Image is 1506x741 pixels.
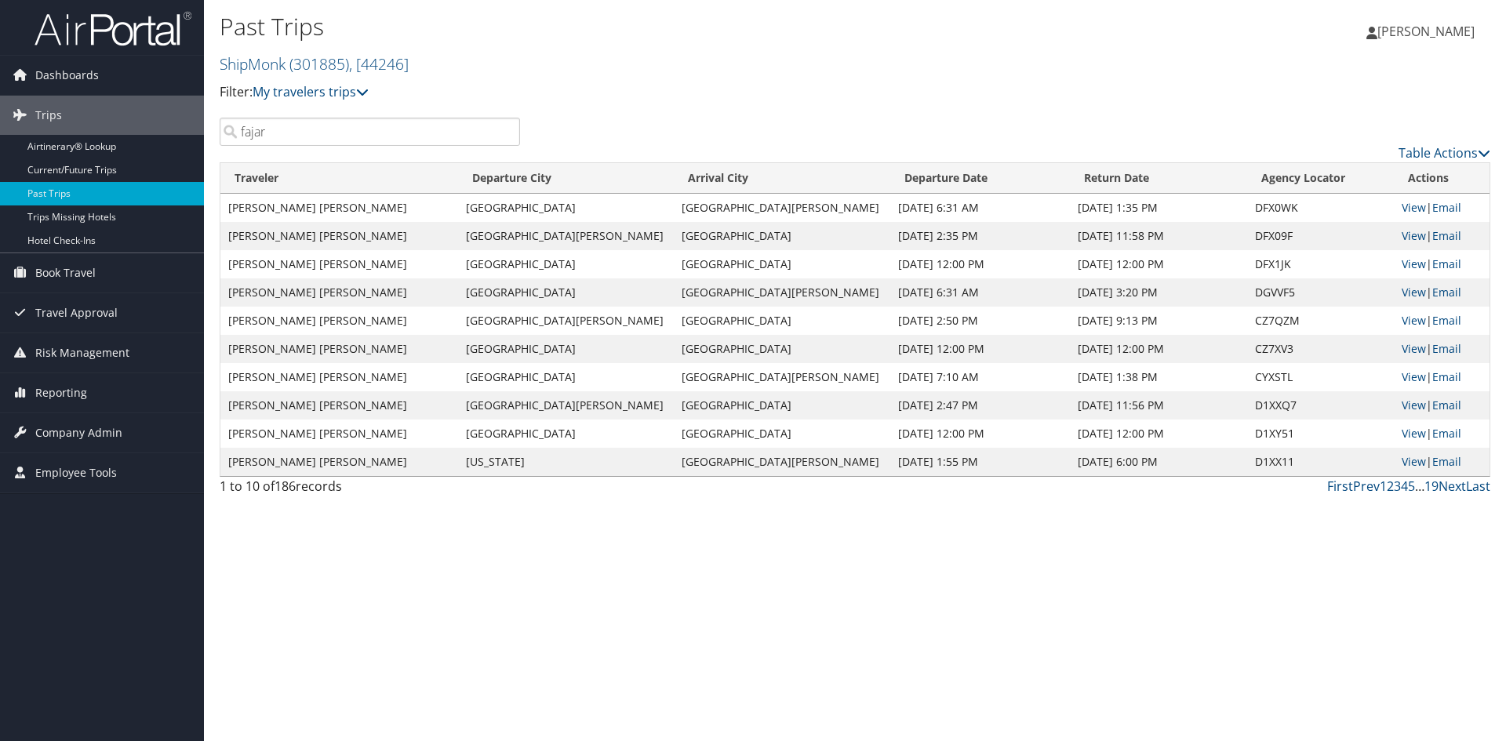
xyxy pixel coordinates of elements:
[1070,391,1247,420] td: [DATE] 11:56 PM
[674,363,890,391] td: [GEOGRAPHIC_DATA][PERSON_NAME]
[890,194,1070,222] td: [DATE] 6:31 AM
[1432,285,1461,300] a: Email
[1394,478,1401,495] a: 3
[35,56,99,95] span: Dashboards
[1070,250,1247,278] td: [DATE] 12:00 PM
[220,82,1067,103] p: Filter:
[220,53,409,74] a: ShipMonk
[1394,335,1490,363] td: |
[458,391,675,420] td: [GEOGRAPHIC_DATA][PERSON_NAME]
[1247,163,1394,194] th: Agency Locator: activate to sort column ascending
[1402,398,1426,412] a: View
[1402,313,1426,328] a: View
[1415,478,1424,495] span: …
[1394,278,1490,307] td: |
[890,335,1070,363] td: [DATE] 12:00 PM
[220,420,458,448] td: [PERSON_NAME] [PERSON_NAME]
[1247,222,1394,250] td: DFX09F
[458,448,675,476] td: [US_STATE]
[674,335,890,363] td: [GEOGRAPHIC_DATA]
[1377,23,1475,40] span: [PERSON_NAME]
[1402,369,1426,384] a: View
[890,250,1070,278] td: [DATE] 12:00 PM
[1070,335,1247,363] td: [DATE] 12:00 PM
[35,413,122,452] span: Company Admin
[890,163,1070,194] th: Departure Date: activate to sort column ascending
[220,250,458,278] td: [PERSON_NAME] [PERSON_NAME]
[1432,426,1461,441] a: Email
[674,448,890,476] td: [GEOGRAPHIC_DATA][PERSON_NAME]
[1432,454,1461,469] a: Email
[458,163,675,194] th: Departure City: activate to sort column ascending
[1394,391,1490,420] td: |
[1394,307,1490,335] td: |
[1070,194,1247,222] td: [DATE] 1:35 PM
[1432,228,1461,243] a: Email
[35,253,96,292] span: Book Travel
[458,363,675,391] td: [GEOGRAPHIC_DATA]
[1432,200,1461,215] a: Email
[1424,478,1439,495] a: 19
[220,278,458,307] td: [PERSON_NAME] [PERSON_NAME]
[1070,278,1247,307] td: [DATE] 3:20 PM
[1247,194,1394,222] td: DFX0WK
[1247,448,1394,476] td: D1XX11
[1402,200,1426,215] a: View
[1247,278,1394,307] td: DGVVF5
[1439,478,1466,495] a: Next
[1394,194,1490,222] td: |
[253,83,369,100] a: My travelers trips
[220,363,458,391] td: [PERSON_NAME] [PERSON_NAME]
[890,307,1070,335] td: [DATE] 2:50 PM
[1247,391,1394,420] td: D1XXQ7
[674,194,890,222] td: [GEOGRAPHIC_DATA][PERSON_NAME]
[1466,478,1490,495] a: Last
[1402,228,1426,243] a: View
[1402,454,1426,469] a: View
[349,53,409,74] span: , [ 44246 ]
[220,335,458,363] td: [PERSON_NAME] [PERSON_NAME]
[35,333,129,372] span: Risk Management
[674,307,890,335] td: [GEOGRAPHIC_DATA]
[890,222,1070,250] td: [DATE] 2:35 PM
[1402,341,1426,356] a: View
[674,250,890,278] td: [GEOGRAPHIC_DATA]
[1394,363,1490,391] td: |
[1070,163,1247,194] th: Return Date: activate to sort column ascending
[1394,448,1490,476] td: |
[1432,341,1461,356] a: Email
[890,420,1070,448] td: [DATE] 12:00 PM
[35,96,62,135] span: Trips
[1070,448,1247,476] td: [DATE] 6:00 PM
[458,222,675,250] td: [GEOGRAPHIC_DATA][PERSON_NAME]
[1432,256,1461,271] a: Email
[458,420,675,448] td: [GEOGRAPHIC_DATA]
[220,222,458,250] td: [PERSON_NAME] [PERSON_NAME]
[1247,363,1394,391] td: CYXSTL
[890,448,1070,476] td: [DATE] 1:55 PM
[1432,369,1461,384] a: Email
[1247,420,1394,448] td: D1XY51
[220,10,1067,43] h1: Past Trips
[35,373,87,412] span: Reporting
[674,391,890,420] td: [GEOGRAPHIC_DATA]
[220,118,520,146] input: Search Traveler or Arrival City
[1394,250,1490,278] td: |
[674,420,890,448] td: [GEOGRAPHIC_DATA]
[1070,307,1247,335] td: [DATE] 9:13 PM
[1247,335,1394,363] td: CZ7XV3
[220,391,458,420] td: [PERSON_NAME] [PERSON_NAME]
[1394,420,1490,448] td: |
[1408,478,1415,495] a: 5
[1070,222,1247,250] td: [DATE] 11:58 PM
[220,163,458,194] th: Traveler: activate to sort column ascending
[674,278,890,307] td: [GEOGRAPHIC_DATA][PERSON_NAME]
[1366,8,1490,55] a: [PERSON_NAME]
[1327,478,1353,495] a: First
[1380,478,1387,495] a: 1
[458,335,675,363] td: [GEOGRAPHIC_DATA]
[220,194,458,222] td: [PERSON_NAME] [PERSON_NAME]
[220,477,520,503] div: 1 to 10 of records
[674,163,890,194] th: Arrival City: activate to sort column ascending
[1070,363,1247,391] td: [DATE] 1:38 PM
